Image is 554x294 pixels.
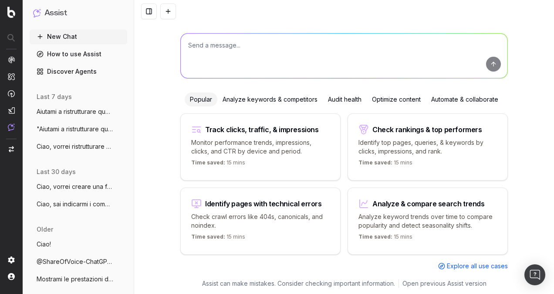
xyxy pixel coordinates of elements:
[30,65,127,79] a: Discover Agents
[358,212,497,230] p: Analyze keyword trends over time to compare popularity and detect seasonality shifts.
[37,240,51,249] span: Ciao!
[33,7,124,19] button: Assist
[372,126,482,133] div: Check rankings & top performers
[8,56,15,63] img: Analytics
[372,200,485,207] div: Analyze & compare search trends
[37,92,72,101] span: last 7 days
[37,225,53,234] span: older
[323,92,367,106] div: Audit health
[205,126,319,133] div: Track clicks, traffic, & impressions
[191,159,225,166] span: Time saved:
[402,279,486,288] a: Open previous Assist version
[37,257,113,266] span: @ShareOfVoice-ChatGPT riesci a dirmi per
[438,262,508,270] a: Explore all use cases
[30,272,127,286] button: Mostrami le prestazioni delle parole chi
[426,92,503,106] div: Automate & collaborate
[367,92,426,106] div: Optimize content
[30,197,127,211] button: Ciao, sai indicarmi i competitor di assi
[217,92,323,106] div: Analyze keywords & competitors
[191,159,245,170] p: 15 mins
[191,138,330,156] p: Monitor performance trends, impressions, clicks, and CTR by device and period.
[30,237,127,251] button: Ciao!
[30,122,127,136] button: "Aiutami a ristrutturare questo articolo
[30,47,127,61] a: How to use Assist
[37,168,76,176] span: last 30 days
[358,233,412,244] p: 15 mins
[30,140,127,154] button: Ciao, vorrei ristrutturare parte del con
[8,123,15,131] img: Assist
[30,255,127,269] button: @ShareOfVoice-ChatGPT riesci a dirmi per
[8,273,15,280] img: My account
[205,200,322,207] div: Identify pages with technical errors
[37,142,113,151] span: Ciao, vorrei ristrutturare parte del con
[8,73,15,80] img: Intelligence
[37,182,113,191] span: Ciao, vorrei creare una faq su questo ar
[358,138,497,156] p: Identify top pages, queries, & keywords by clicks, impressions, and rank.
[37,200,113,209] span: Ciao, sai indicarmi i competitor di assi
[33,9,41,17] img: Assist
[30,105,127,119] button: Aiutami a ristrutturare questo articolo
[8,256,15,263] img: Setting
[358,159,412,170] p: 15 mins
[191,233,225,240] span: Time saved:
[30,30,127,44] button: New Chat
[185,92,217,106] div: Popular
[8,107,15,114] img: Studio
[191,233,245,244] p: 15 mins
[524,264,545,285] div: Open Intercom Messenger
[358,159,392,166] span: Time saved:
[8,90,15,97] img: Activation
[7,7,15,18] img: Botify logo
[44,7,67,19] h1: Assist
[37,107,113,116] span: Aiutami a ristrutturare questo articolo
[30,180,127,194] button: Ciao, vorrei creare una faq su questo ar
[191,212,330,230] p: Check crawl errors like 404s, canonicals, and noindex.
[447,262,508,270] span: Explore all use cases
[202,279,395,288] p: Assist can make mistakes. Consider checking important information.
[37,125,113,133] span: "Aiutami a ristrutturare questo articolo
[358,233,392,240] span: Time saved:
[37,275,113,284] span: Mostrami le prestazioni delle parole chi
[9,146,14,152] img: Switch project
